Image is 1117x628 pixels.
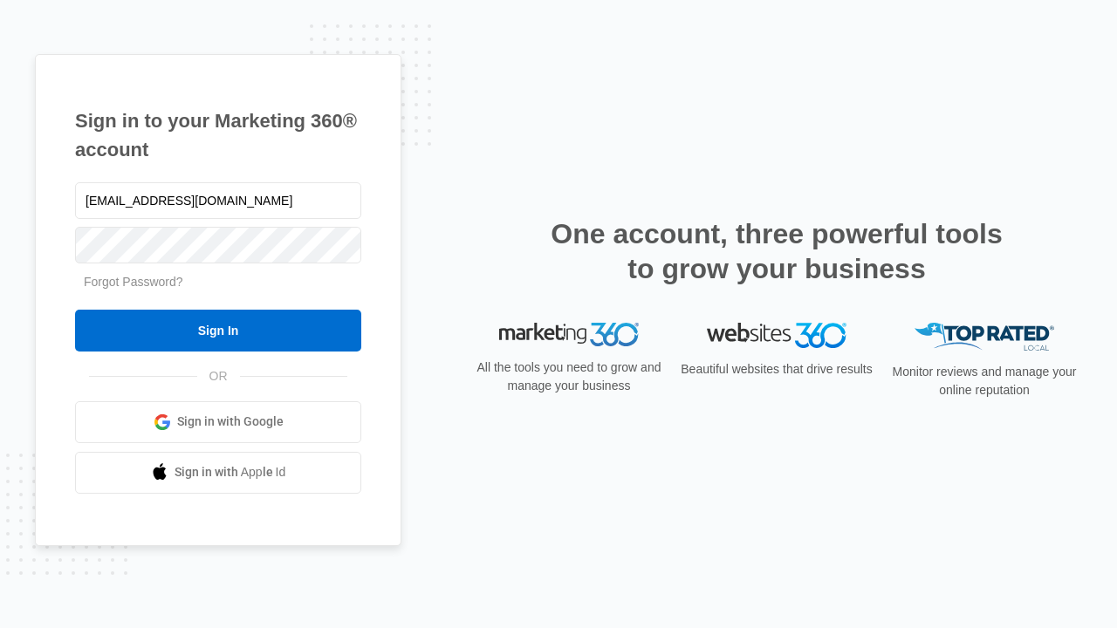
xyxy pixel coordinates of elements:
[499,323,639,347] img: Marketing 360
[679,360,874,379] p: Beautiful websites that drive results
[175,463,286,481] span: Sign in with Apple Id
[545,216,1008,286] h2: One account, three powerful tools to grow your business
[84,275,183,289] a: Forgot Password?
[75,106,361,164] h1: Sign in to your Marketing 360® account
[707,323,846,348] img: Websites 360
[471,358,667,395] p: All the tools you need to grow and manage your business
[915,323,1054,352] img: Top Rated Local
[75,401,361,443] a: Sign in with Google
[197,367,240,386] span: OR
[75,182,361,219] input: Email
[177,413,284,431] span: Sign in with Google
[887,363,1082,399] p: Monitor reviews and manage your online reputation
[75,310,361,352] input: Sign In
[75,452,361,494] a: Sign in with Apple Id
